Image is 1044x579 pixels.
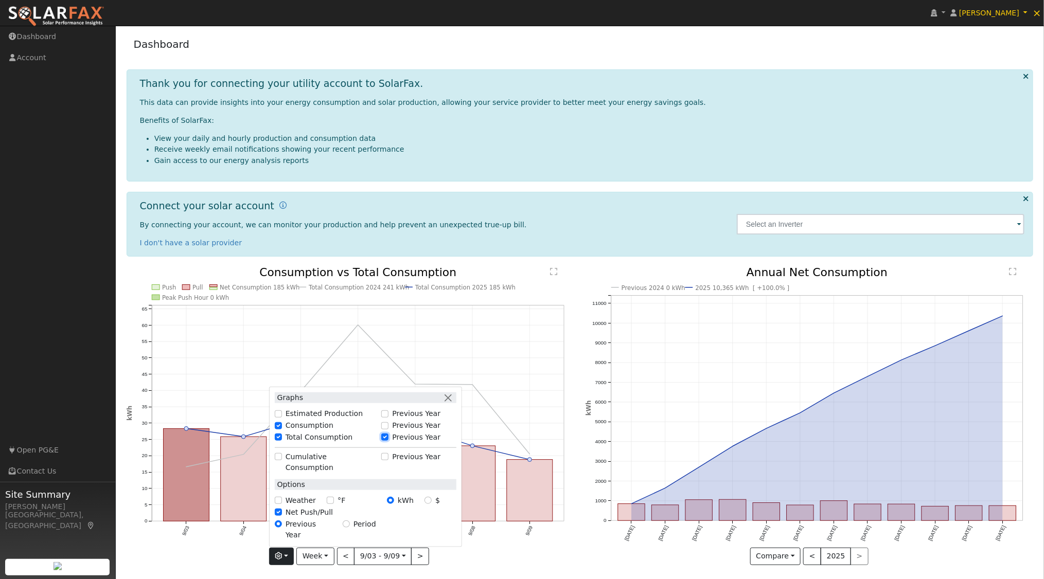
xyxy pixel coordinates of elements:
p: Benefits of SolarFax: [140,115,1025,126]
text: 2025 10,365 kWh [ +100.0% ] [695,284,789,292]
text: [DATE] [860,524,872,541]
label: Previous Year [392,451,440,462]
label: Options [275,479,305,490]
text: [DATE] [691,524,703,541]
text: [DATE] [826,524,838,541]
circle: onclick="" [241,435,245,439]
input: Previous Year [381,433,388,441]
text: 55 [141,338,147,344]
text: Total Consumption 2025 185 kWh [415,284,516,291]
circle: onclick="" [731,444,735,448]
text: 8000 [595,360,607,366]
button: < [803,548,821,565]
text: kWh [585,401,592,416]
text: 9/03 [181,525,190,537]
circle: onclick="" [967,329,971,333]
text: 11000 [592,300,607,306]
text: Net Consumption 185 kWh [220,284,299,291]
text: [DATE] [624,524,635,541]
text: Total Consumption 2024 241 kWh [308,284,409,291]
rect: onclick="" [651,505,679,520]
circle: onclick="" [933,343,937,348]
text: Annual Net Consumption [747,266,888,279]
span: This data can provide insights into your energy consumption and solar production, allowing your s... [140,98,706,106]
input: Net Push/Pull [275,509,282,516]
text: [DATE] [792,524,804,541]
circle: onclick="" [528,458,532,462]
a: I don't have a solar provider [140,239,242,247]
text: [DATE] [927,524,939,541]
text: Pull [192,284,203,291]
text: 5 [145,502,148,508]
text: 4000 [595,439,607,444]
text: 5000 [595,419,607,425]
input: Cumulative Consumption [275,453,282,460]
label: Previous Year [286,518,332,540]
rect: onclick="" [450,446,496,521]
label: Cumulative Consumption [286,451,376,473]
text: 25 [141,437,147,442]
label: Estimated Production [286,408,363,419]
circle: onclick="" [1001,314,1005,318]
text: [DATE] [725,524,737,541]
rect: onclick="" [163,429,209,521]
text: 50 [141,355,147,360]
button: 9/03 - 9/09 [354,548,412,565]
input: Estimated Production [275,410,282,418]
input: Period [343,520,350,528]
circle: onclick="" [241,453,245,457]
input: kWh [387,497,394,504]
div: [PERSON_NAME] [5,501,110,512]
text: 6000 [595,399,607,405]
span: [PERSON_NAME] [959,9,1019,17]
text: 30 [141,420,147,426]
button: 2025 [821,548,851,565]
input: Select an Inverter [737,214,1024,234]
label: Previous Year [392,432,440,443]
rect: onclick="" [821,501,848,521]
text: 20 [141,453,147,459]
circle: onclick="" [471,444,475,448]
text: Push [162,284,176,291]
circle: onclick="" [765,426,769,430]
input: Weather [275,497,282,504]
circle: onclick="" [899,358,904,362]
rect: onclick="" [854,504,881,521]
circle: onclick="" [413,382,417,386]
rect: onclick="" [753,503,780,521]
text: [DATE] [657,524,669,541]
circle: onclick="" [184,465,188,469]
rect: onclick="" [955,506,983,521]
text: 0 [604,518,607,523]
circle: onclick="" [356,323,360,327]
label: Weather [286,495,316,506]
h1: Connect your solar account [140,200,274,212]
circle: onclick="" [663,486,667,491]
circle: onclick="" [832,391,836,395]
text: 1000 [595,498,607,504]
label: Net Push/Pull [286,507,333,518]
input: Consumption [275,422,282,429]
text: 45 [141,371,147,377]
text: 15 [141,469,147,475]
text: 10 [141,485,147,491]
text: Peak Push Hour 0 kWh [162,294,229,301]
label: $ [435,495,440,506]
text: 9/08 [467,525,476,537]
div: [GEOGRAPHIC_DATA], [GEOGRAPHIC_DATA] [5,510,110,531]
rect: onclick="" [922,506,949,521]
button: Week [296,548,334,565]
circle: onclick="" [697,465,701,469]
img: retrieve [54,562,62,570]
rect: onclick="" [989,506,1017,521]
text: Consumption vs Total Consumption [259,266,456,279]
button: < [337,548,355,565]
text: 0 [145,518,148,524]
label: Graphs [275,392,304,403]
label: Total Consumption [286,432,353,443]
input: Previous Year [381,453,388,460]
img: SolarFax [8,6,104,27]
text: 9000 [595,340,607,346]
rect: onclick="" [787,505,814,521]
input: Total Consumption [275,433,282,441]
